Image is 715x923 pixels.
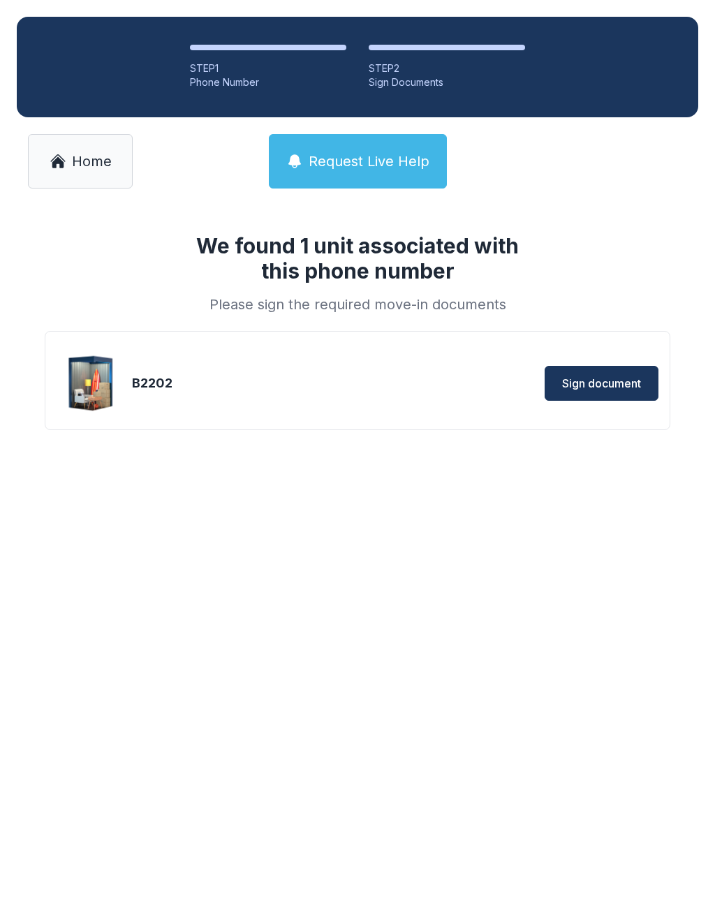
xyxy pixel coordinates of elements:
div: Phone Number [190,75,346,89]
div: B2202 [132,374,408,393]
div: STEP 1 [190,61,346,75]
div: STEP 2 [369,61,525,75]
h1: We found 1 unit associated with this phone number [179,233,536,283]
div: Please sign the required move-in documents [179,295,536,314]
div: Sign Documents [369,75,525,89]
span: Home [72,152,112,171]
span: Sign document [562,375,641,392]
span: Request Live Help [309,152,429,171]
